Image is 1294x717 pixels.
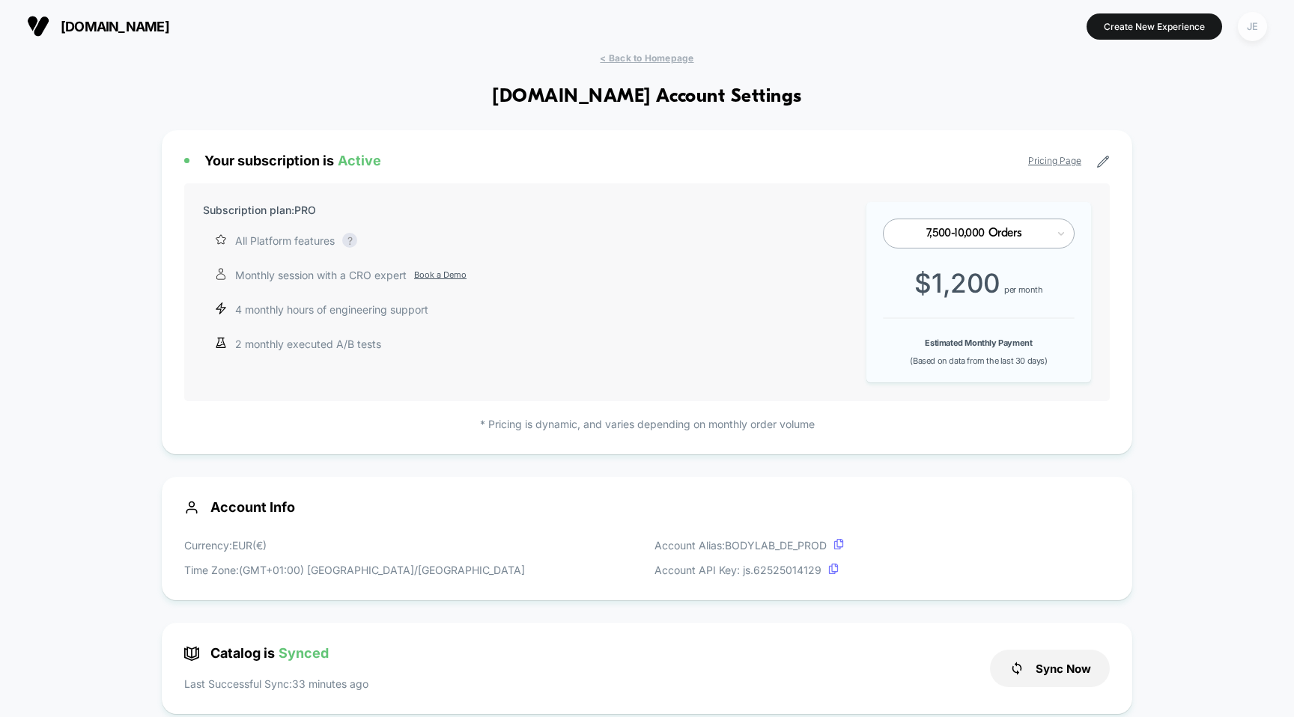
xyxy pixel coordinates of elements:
div: ? [342,233,357,248]
span: per month [1004,284,1042,295]
span: Catalog is [184,645,329,661]
p: Last Successful Sync: 33 minutes ago [184,676,368,692]
button: Sync Now [990,650,1110,687]
button: JE [1233,11,1272,42]
span: Account Info [184,499,1110,515]
p: Account API Key: js. 62525014129 [654,562,844,578]
p: Monthly session with a CRO expert [235,267,467,283]
p: 2 monthly executed A/B tests [235,336,381,352]
h1: [DOMAIN_NAME] Account Settings [492,86,801,108]
div: 7,500-10,000 Orders [900,227,1047,241]
p: All Platform features [235,233,335,248]
img: Visually logo [27,15,49,37]
b: Estimated Monthly Payment [925,338,1032,348]
p: Subscription plan: PRO [203,202,316,218]
p: Account Alias: BODYLAB_DE_PROD [654,537,844,553]
span: < Back to Homepage [600,52,693,64]
button: [DOMAIN_NAME] [22,14,174,38]
span: Your subscription is [204,153,381,168]
span: (Based on data from the last 30 days) [910,356,1047,366]
span: $ 1,200 [914,267,1000,299]
p: Time Zone: (GMT+01:00) [GEOGRAPHIC_DATA]/[GEOGRAPHIC_DATA] [184,562,525,578]
a: Book a Demo [414,269,467,281]
span: Synced [279,645,329,661]
p: Currency: EUR ( € ) [184,537,525,553]
p: 4 monthly hours of engineering support [235,302,428,317]
span: [DOMAIN_NAME] [61,19,169,34]
button: Create New Experience [1087,13,1222,40]
p: * Pricing is dynamic, and varies depending on monthly order volume [184,416,1110,432]
a: Pricing Page [1028,155,1081,166]
span: Active [338,153,381,168]
div: JE [1238,12,1267,41]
